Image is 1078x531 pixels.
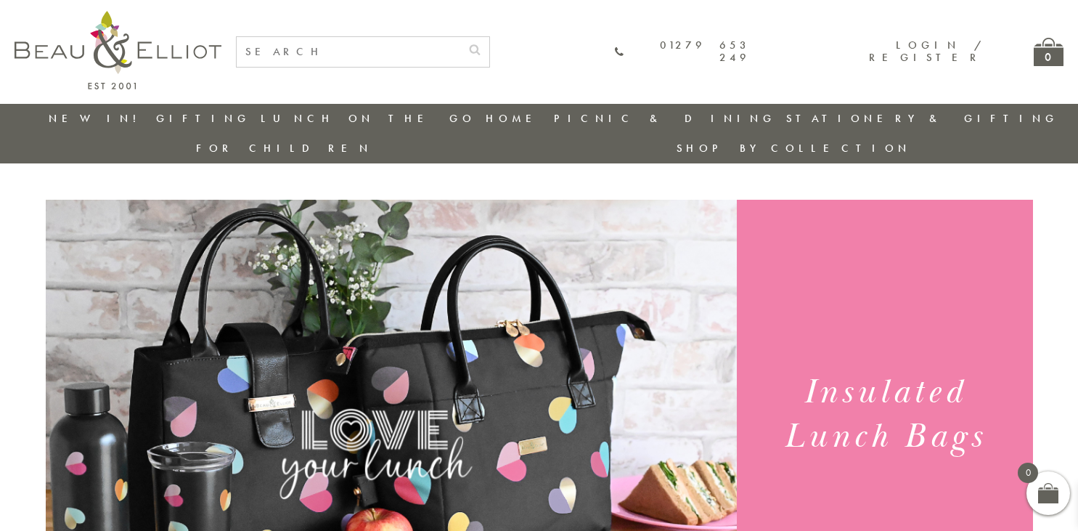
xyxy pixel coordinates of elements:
[49,111,146,126] a: New in!
[786,111,1058,126] a: Stationery & Gifting
[1034,38,1063,66] a: 0
[677,141,911,155] a: Shop by collection
[554,111,776,126] a: Picnic & Dining
[869,38,983,65] a: Login / Register
[156,111,250,126] a: Gifting
[754,370,1015,459] h1: Insulated Lunch Bags
[237,37,460,67] input: SEARCH
[196,141,372,155] a: For Children
[614,39,750,65] a: 01279 653 249
[486,111,544,126] a: Home
[1018,463,1038,483] span: 0
[261,111,475,126] a: Lunch On The Go
[15,11,221,89] img: logo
